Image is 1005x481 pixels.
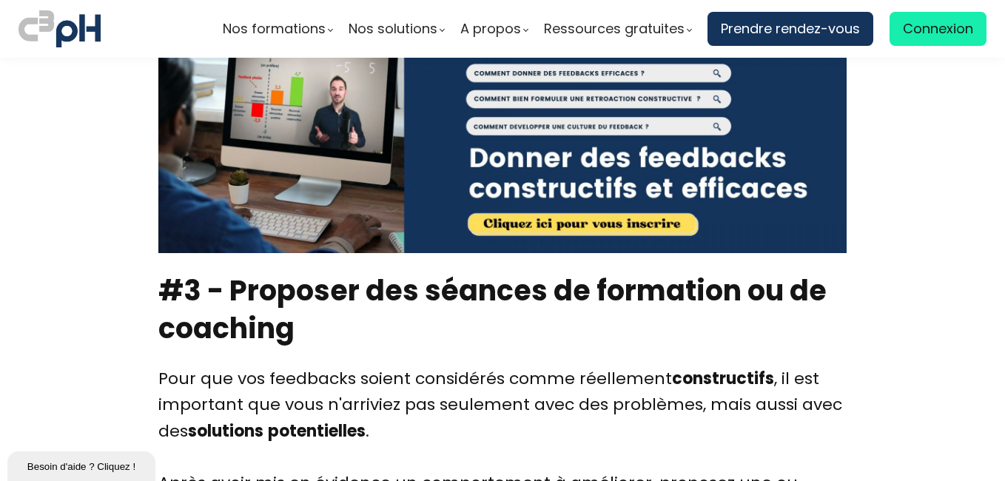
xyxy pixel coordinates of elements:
b: solutions [188,420,263,443]
iframe: chat widget [7,448,158,481]
a: Prendre rendez-vous [707,12,873,46]
span: Nos formations [223,18,326,40]
a: Connexion [890,12,986,46]
img: infographie technique pomodoro [158,47,847,253]
span: Prendre rendez-vous [721,18,860,40]
span: Nos solutions [349,18,437,40]
img: logo C3PH [19,7,101,50]
b: constructifs [672,367,774,390]
span: Ressources gratuites [544,18,685,40]
b: potentielles [268,420,366,443]
span: A propos [460,18,521,40]
h2: #3 - Proposer des séances de formation ou de coaching [158,272,847,348]
span: Connexion [903,18,973,40]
